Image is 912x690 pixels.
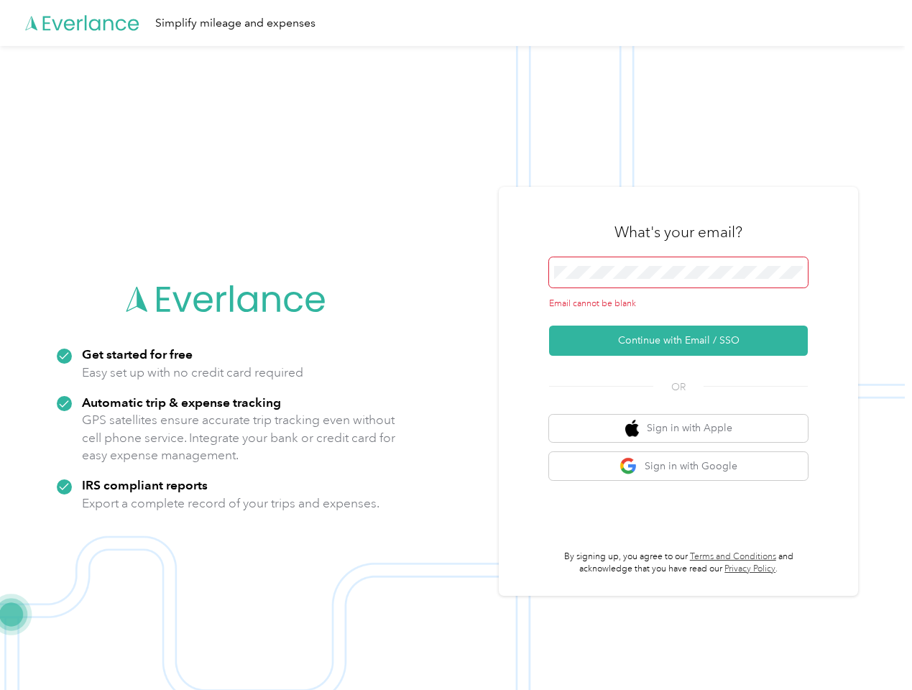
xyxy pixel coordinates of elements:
p: Export a complete record of your trips and expenses. [82,494,379,512]
span: OR [653,379,704,395]
button: Continue with Email / SSO [549,326,808,356]
a: Terms and Conditions [690,551,776,562]
h3: What's your email? [614,222,742,242]
strong: Get started for free [82,346,193,362]
img: google logo [619,457,637,475]
strong: Automatic trip & expense tracking [82,395,281,410]
p: By signing up, you agree to our and acknowledge that you have read our . [549,551,808,576]
button: apple logoSign in with Apple [549,415,808,443]
strong: IRS compliant reports [82,477,208,492]
a: Privacy Policy [724,563,775,574]
p: Easy set up with no credit card required [82,364,303,382]
div: Email cannot be blank [549,298,808,310]
p: GPS satellites ensure accurate trip tracking even without cell phone service. Integrate your bank... [82,411,396,464]
div: Simplify mileage and expenses [155,14,315,32]
button: google logoSign in with Google [549,452,808,480]
img: apple logo [625,420,640,438]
